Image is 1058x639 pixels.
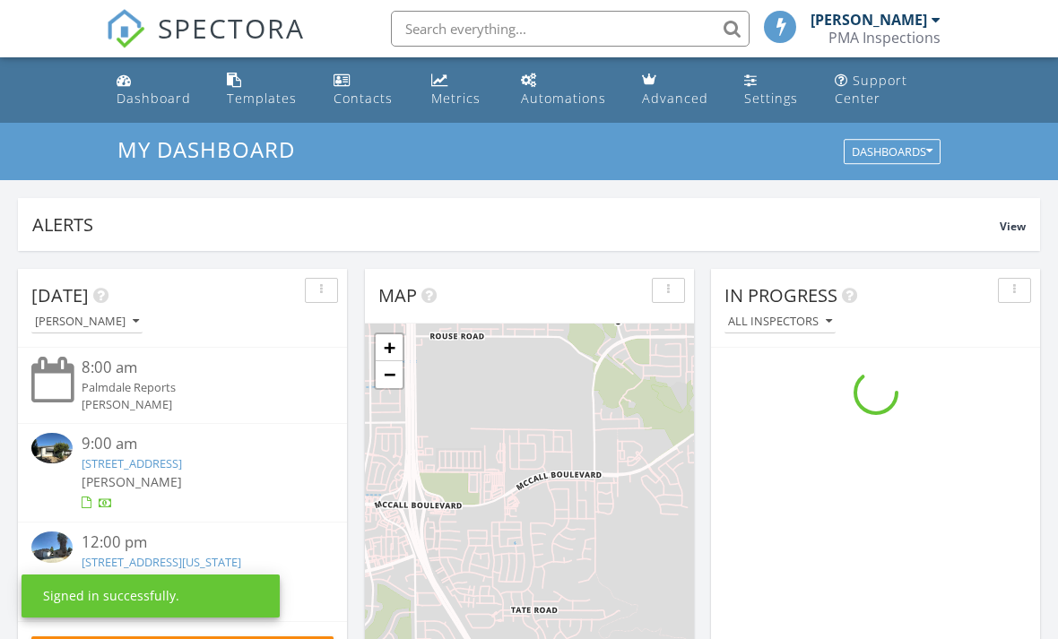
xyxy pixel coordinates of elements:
div: Dashboards [852,146,932,159]
span: [PERSON_NAME] [82,473,182,490]
img: 9545150%2Fcover_photos%2F1ROJqyCLqOgHHcpVbd5l%2Fsmall.jpg [31,531,73,563]
input: Search everything... [391,11,750,47]
div: [PERSON_NAME] [811,11,927,29]
div: Dashboard [117,90,191,107]
a: 12:00 pm [STREET_ADDRESS][US_STATE] [PERSON_NAME] [31,531,334,611]
img: 9532529%2Fcover_photos%2FHJV8WOU1so2rBMGqeDiM%2Fsmall.jpg [31,433,73,464]
div: PMA Inspections [828,29,941,47]
div: Alerts [32,212,1000,237]
div: [PERSON_NAME] [82,396,308,413]
button: Dashboards [844,140,941,165]
a: Templates [220,65,312,116]
div: Templates [227,90,297,107]
div: [PERSON_NAME] [35,315,139,328]
a: [STREET_ADDRESS][US_STATE] [82,554,241,570]
a: Support Center [828,65,949,116]
div: Advanced [642,90,708,107]
div: Settings [744,90,798,107]
span: [PERSON_NAME] [82,572,182,589]
span: View [1000,219,1026,234]
div: Palmdale Reports [82,379,308,396]
div: Metrics [431,90,481,107]
a: Dashboard [109,65,205,116]
button: All Inspectors [724,310,836,334]
a: SPECTORA [106,24,305,62]
a: Metrics [424,65,499,116]
span: My Dashboard [117,134,295,164]
button: [PERSON_NAME] [31,310,143,334]
a: Zoom in [376,334,403,361]
a: Zoom out [376,361,403,388]
span: Map [378,283,417,307]
a: Settings [737,65,813,116]
span: [DATE] [31,283,89,307]
span: In Progress [724,283,837,307]
a: Automations (Basic) [514,65,620,116]
div: 8:00 am [82,357,308,379]
div: All Inspectors [728,315,832,328]
a: Advanced [635,65,723,116]
div: Contacts [334,90,393,107]
a: 9:00 am [STREET_ADDRESS] [PERSON_NAME] [31,433,334,513]
img: The Best Home Inspection Software - Spectora [106,9,145,48]
div: Automations [521,90,606,107]
div: 9:00 am [82,433,308,455]
div: 12:00 pm [82,531,308,554]
div: Support Center [835,72,907,107]
a: [STREET_ADDRESS] [82,455,182,471]
a: Contacts [326,65,411,116]
span: SPECTORA [158,9,305,47]
div: Signed in successfully. [43,587,179,605]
